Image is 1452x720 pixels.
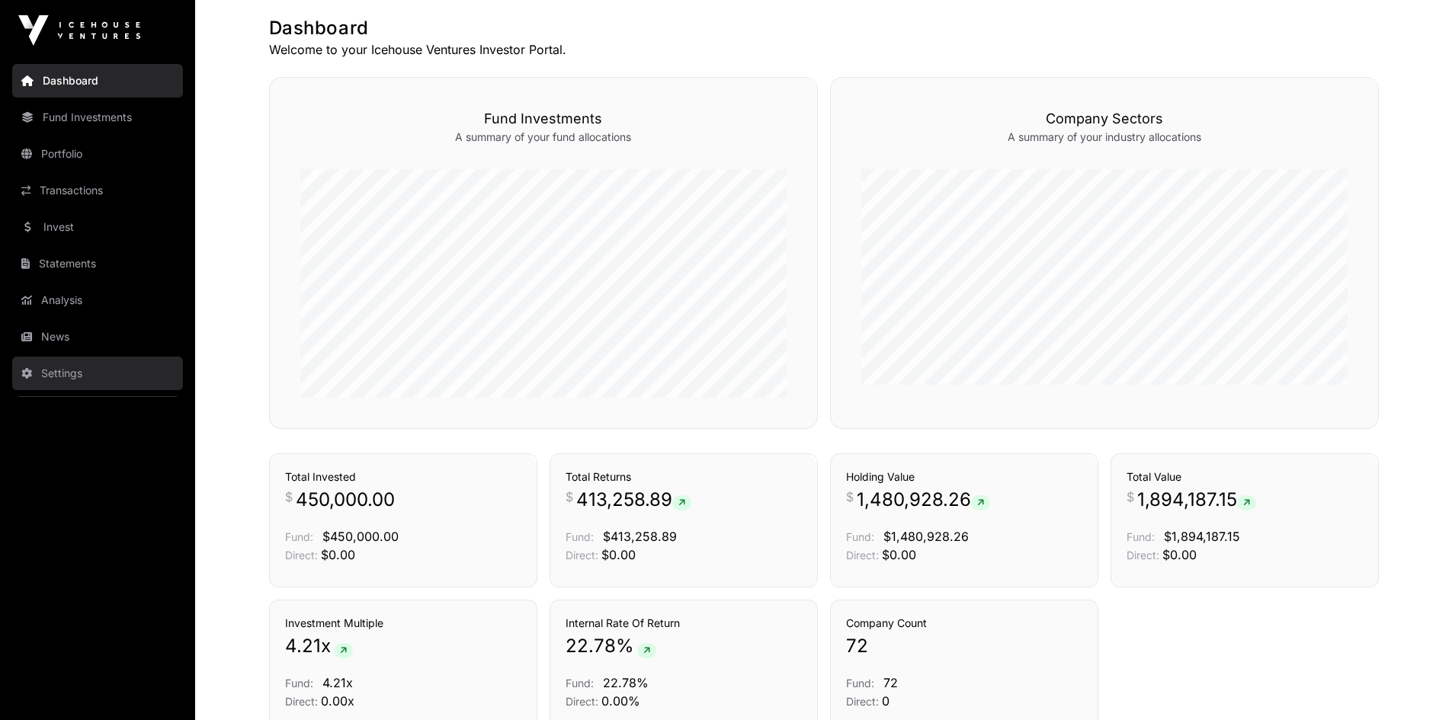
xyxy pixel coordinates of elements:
[285,488,293,506] span: $
[601,693,640,709] span: 0.00%
[269,40,1379,59] p: Welcome to your Icehouse Ventures Investor Portal.
[12,283,183,317] a: Analysis
[269,16,1379,40] h1: Dashboard
[1162,547,1197,562] span: $0.00
[321,693,354,709] span: 0.00x
[321,547,355,562] span: $0.00
[18,15,140,46] img: Icehouse Ventures Logo
[12,320,183,354] a: News
[566,469,802,485] h3: Total Returns
[566,549,598,562] span: Direct:
[846,488,854,506] span: $
[566,695,598,708] span: Direct:
[882,547,916,562] span: $0.00
[1127,469,1363,485] h3: Total Value
[882,693,889,709] span: 0
[285,695,318,708] span: Direct:
[566,530,594,543] span: Fund:
[566,616,802,631] h3: Internal Rate Of Return
[285,634,321,658] span: 4.21
[846,549,879,562] span: Direct:
[846,530,874,543] span: Fund:
[576,488,691,512] span: 413,258.89
[601,547,636,562] span: $0.00
[566,488,573,506] span: $
[846,634,868,658] span: 72
[883,529,969,544] span: $1,480,928.26
[296,488,395,512] span: 450,000.00
[12,64,183,98] a: Dashboard
[12,174,183,207] a: Transactions
[861,108,1348,130] h3: Company Sectors
[846,695,879,708] span: Direct:
[846,677,874,690] span: Fund:
[857,488,990,512] span: 1,480,928.26
[12,247,183,280] a: Statements
[322,529,399,544] span: $450,000.00
[12,357,183,390] a: Settings
[1127,530,1155,543] span: Fund:
[321,634,331,658] span: x
[616,634,634,658] span: %
[846,469,1082,485] h3: Holding Value
[285,530,313,543] span: Fund:
[300,108,787,130] h3: Fund Investments
[846,616,1082,631] h3: Company Count
[300,130,787,145] p: A summary of your fund allocations
[566,677,594,690] span: Fund:
[285,549,318,562] span: Direct:
[322,675,353,690] span: 4.21x
[12,137,183,171] a: Portfolio
[1127,549,1159,562] span: Direct:
[603,529,677,544] span: $413,258.89
[1376,647,1452,720] iframe: Chat Widget
[861,130,1348,145] p: A summary of your industry allocations
[566,634,616,658] span: 22.78
[285,677,313,690] span: Fund:
[883,675,898,690] span: 72
[285,616,521,631] h3: Investment Multiple
[603,675,649,690] span: 22.78%
[12,210,183,244] a: Invest
[285,469,521,485] h3: Total Invested
[1137,488,1256,512] span: 1,894,187.15
[1127,488,1134,506] span: $
[12,101,183,134] a: Fund Investments
[1164,529,1240,544] span: $1,894,187.15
